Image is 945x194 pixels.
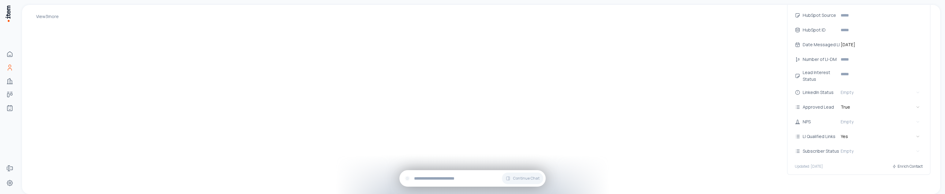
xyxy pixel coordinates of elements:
[838,146,923,156] button: Empty
[841,89,853,95] span: Empty
[803,89,842,96] div: LinkedIn Status
[4,62,16,74] a: People
[803,12,842,19] div: HubSpot Source
[4,177,16,189] a: Settings
[803,104,842,110] div: Approved Lead
[4,75,16,87] a: Companies
[795,164,823,169] p: Updated: [DATE]
[841,148,853,154] span: Empty
[502,173,543,184] button: Continue Chat
[803,56,842,63] div: Number of LI-DM
[803,118,842,125] div: NPS
[4,48,16,60] a: Home
[803,133,842,140] div: LI Qualified Links
[838,88,923,97] button: Empty
[36,10,59,23] button: View3more
[4,162,16,174] a: Forms
[513,176,540,181] span: Continue Chat
[5,5,11,22] img: Item Brain Logo
[838,40,923,50] button: [DATE]
[4,102,16,114] a: Agents
[803,148,842,155] div: Subscriber Status
[4,88,16,101] a: Deals
[803,41,842,48] div: Date Messaged LI
[892,161,923,172] button: Enrich Contact
[803,27,842,33] div: HubSpot ID
[803,69,842,83] div: Lead Interest Status
[399,170,546,187] div: Continue Chat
